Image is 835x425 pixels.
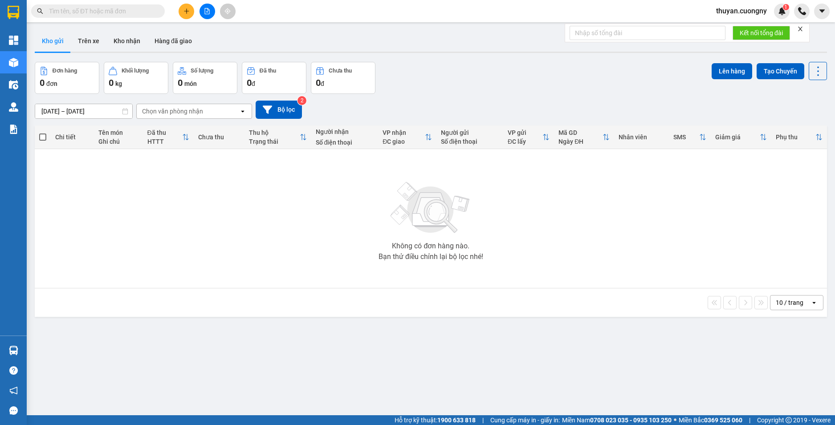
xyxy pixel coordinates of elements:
[679,415,742,425] span: Miền Bắc
[220,4,236,19] button: aim
[570,26,725,40] input: Nhập số tổng đài
[9,58,18,67] img: warehouse-icon
[490,415,560,425] span: Cung cấp máy in - giấy in:
[242,62,306,94] button: Đã thu0đ
[106,30,147,52] button: Kho nhận
[9,386,18,395] span: notification
[179,4,194,19] button: plus
[715,134,760,141] div: Giảm giá
[811,299,818,306] svg: open
[395,415,476,425] span: Hỗ trợ kỹ thuật:
[786,417,792,423] span: copyright
[109,77,114,88] span: 0
[674,418,676,422] span: ⚪️
[316,139,374,146] div: Số điện thoại
[55,134,90,141] div: Chi tiết
[554,125,614,149] th: Toggle SortBy
[249,129,299,136] div: Thu hộ
[224,8,231,14] span: aim
[204,8,210,14] span: file-add
[321,80,324,87] span: đ
[818,7,826,15] span: caret-down
[783,4,789,10] sup: 1
[757,63,804,79] button: Tạo Chuyến
[178,77,183,88] span: 0
[256,101,302,119] button: Bộ lọc
[9,36,18,45] img: dashboard-icon
[711,125,771,149] th: Toggle SortBy
[778,7,786,15] img: icon-new-feature
[392,243,469,250] div: Không có đơn hàng nào.
[191,68,213,74] div: Số lượng
[35,104,132,118] input: Select a date range.
[173,62,237,94] button: Số lượng0món
[40,77,45,88] span: 0
[200,4,215,19] button: file-add
[669,125,711,149] th: Toggle SortBy
[311,62,375,94] button: Chưa thu0đ
[797,26,803,32] span: close
[104,62,168,94] button: Khối lượng0kg
[776,134,815,141] div: Phụ thu
[437,417,476,424] strong: 1900 633 818
[503,125,554,149] th: Toggle SortBy
[378,125,436,149] th: Toggle SortBy
[37,8,43,14] span: search
[98,129,138,136] div: Tên món
[558,138,603,145] div: Ngày ĐH
[9,125,18,134] img: solution-icon
[122,68,149,74] div: Khối lượng
[383,138,424,145] div: ĐC giao
[508,138,542,145] div: ĐC lấy
[776,298,803,307] div: 10 / trang
[8,6,19,19] img: logo-vxr
[383,129,424,136] div: VP nhận
[590,417,672,424] strong: 0708 023 035 - 0935 103 250
[784,4,787,10] span: 1
[147,30,199,52] button: Hàng đã giao
[247,77,252,88] span: 0
[9,366,18,375] span: question-circle
[9,102,18,112] img: warehouse-icon
[46,80,57,87] span: đơn
[9,346,18,355] img: warehouse-icon
[9,80,18,89] img: warehouse-icon
[9,406,18,415] span: message
[316,77,321,88] span: 0
[49,6,154,16] input: Tìm tên, số ĐT hoặc mã đơn
[482,415,484,425] span: |
[53,68,77,74] div: Đơn hàng
[441,138,499,145] div: Số điện thoại
[712,63,752,79] button: Lên hàng
[386,177,475,239] img: svg+xml;base64,PHN2ZyBjbGFzcz0ibGlzdC1wbHVnX19zdmciIHhtbG5zPSJodHRwOi8vd3d3LnczLm9yZy8yMDAwL3N2Zy...
[733,26,790,40] button: Kết nối tổng đài
[558,129,603,136] div: Mã GD
[183,8,190,14] span: plus
[143,125,194,149] th: Toggle SortBy
[297,96,306,105] sup: 2
[239,108,246,115] svg: open
[704,417,742,424] strong: 0369 525 060
[329,68,352,74] div: Chưa thu
[115,80,122,87] span: kg
[184,80,197,87] span: món
[147,138,182,145] div: HTTT
[740,28,783,38] span: Kết nối tổng đài
[98,138,138,145] div: Ghi chú
[252,80,255,87] span: đ
[142,107,203,116] div: Chọn văn phòng nhận
[316,128,374,135] div: Người nhận
[198,134,240,141] div: Chưa thu
[709,5,774,16] span: thuyan.cuongny
[147,129,182,136] div: Đã thu
[441,129,499,136] div: Người gửi
[673,134,699,141] div: SMS
[814,4,830,19] button: caret-down
[260,68,276,74] div: Đã thu
[244,125,311,149] th: Toggle SortBy
[508,129,542,136] div: VP gửi
[35,30,71,52] button: Kho gửi
[249,138,299,145] div: Trạng thái
[71,30,106,52] button: Trên xe
[379,253,483,260] div: Bạn thử điều chỉnh lại bộ lọc nhé!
